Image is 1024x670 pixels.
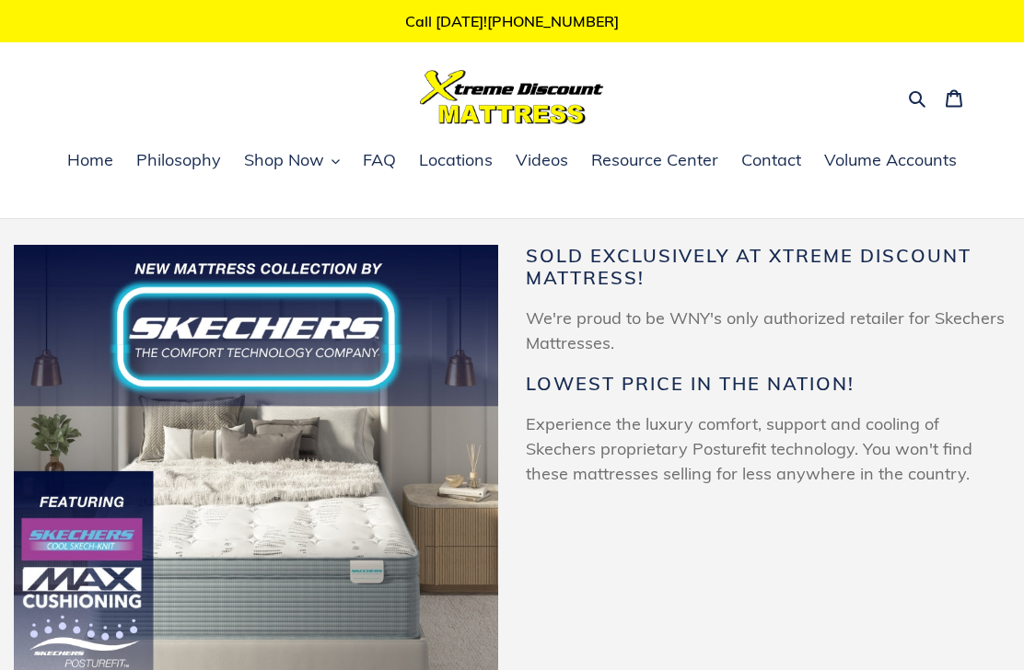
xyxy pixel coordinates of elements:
span: Resource Center [591,149,718,171]
button: Shop Now [235,147,349,175]
a: [PHONE_NUMBER] [487,12,619,30]
img: Xtreme Discount Mattress [420,70,604,124]
span: Home [67,149,113,171]
span: Volume Accounts [824,149,957,171]
span: Experience the luxury comfort, support and cooling of Skechers proprietary Posturefit technology.... [526,413,972,484]
span: Videos [516,149,568,171]
span: FAQ [363,149,396,171]
a: Home [58,147,122,175]
h2: Sold Exclusively at Xtreme Discount Mattress! [526,245,1010,289]
a: Locations [410,147,502,175]
a: FAQ [354,147,405,175]
a: Videos [506,147,577,175]
span: Locations [419,149,493,171]
span: Philosophy [136,149,221,171]
a: Resource Center [582,147,727,175]
span: We're proud to be WNY's only authorized retailer for Skechers Mattresses. [526,307,1005,353]
h2: Lowest Price in the Nation! [526,373,1010,395]
span: Contact [741,149,801,171]
a: Contact [732,147,810,175]
a: Philosophy [127,147,230,175]
span: Shop Now [244,149,324,171]
a: Volume Accounts [815,147,966,175]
